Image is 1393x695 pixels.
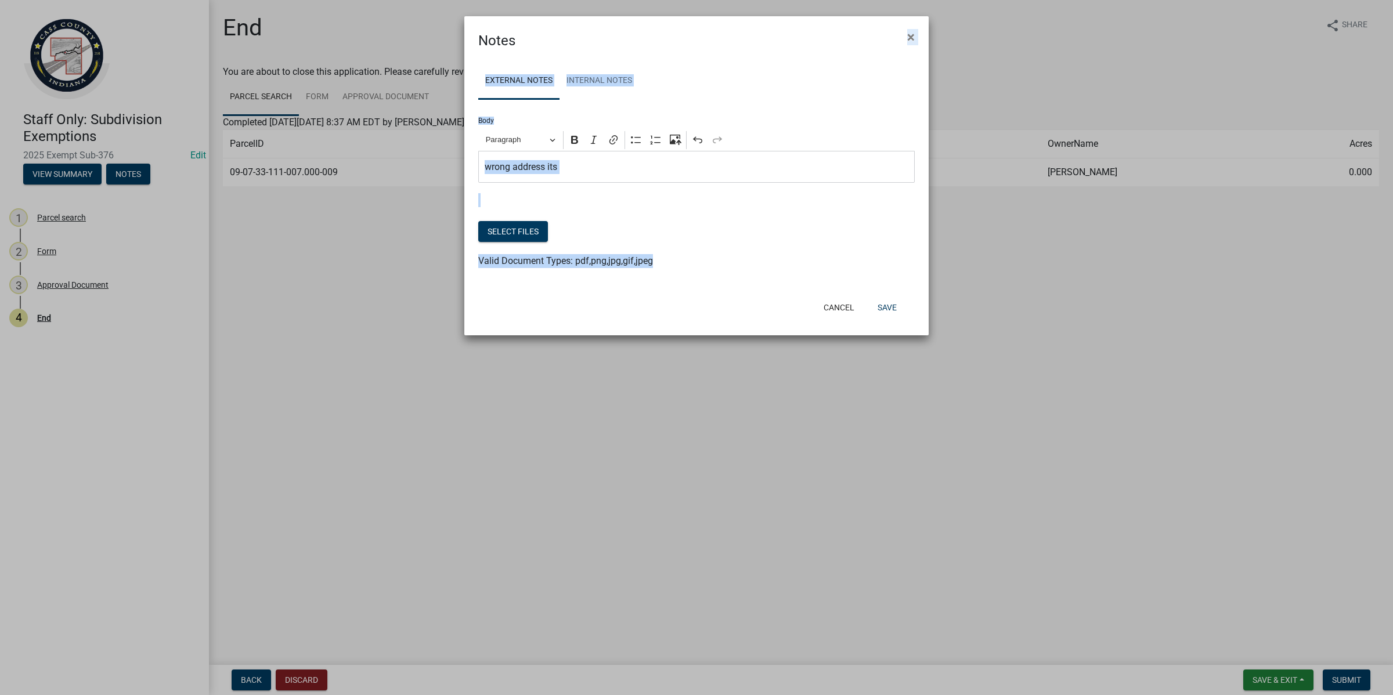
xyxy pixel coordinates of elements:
[868,297,906,318] button: Save
[898,21,924,53] button: Close
[560,63,639,100] a: Internal Notes
[478,151,915,183] div: Editor editing area: main. Press Alt+0 for help.
[478,221,548,242] button: Select files
[481,131,561,149] button: Paragraph, Heading
[478,63,560,100] a: External Notes
[486,133,546,147] span: Paragraph
[478,255,653,266] span: Valid Document Types: pdf,png,jpg,gif,jpeg
[478,30,515,51] h4: Notes
[485,160,909,174] p: wrong address its
[478,117,494,124] label: Body
[814,297,864,318] button: Cancel
[907,29,915,45] span: ×
[478,129,915,151] div: Editor toolbar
